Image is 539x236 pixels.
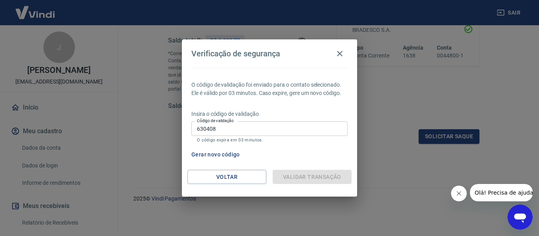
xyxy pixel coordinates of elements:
p: O código expira em 03 minutos. [197,138,342,143]
iframe: Mensagem da empresa [470,184,533,201]
button: Voltar [187,170,266,184]
iframe: Botão para abrir a janela de mensagens [507,204,533,230]
label: Código de validação [197,118,234,124]
p: O código de validação foi enviado para o contato selecionado. Ele é válido por 03 minutos. Caso e... [191,81,348,97]
p: Insira o código de validação [191,110,348,118]
iframe: Fechar mensagem [451,186,467,201]
h4: Verificação de segurança [191,49,280,58]
span: Olá! Precisa de ajuda? [5,6,66,12]
button: Gerar novo código [188,147,243,162]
